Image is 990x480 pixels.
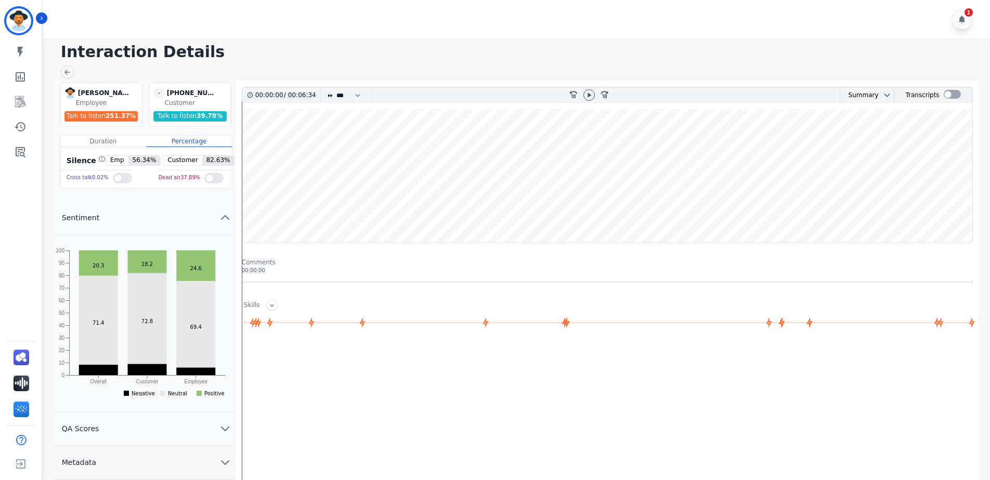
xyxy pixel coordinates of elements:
div: 00:00:00 [242,266,973,274]
span: Emp [106,156,128,165]
text: 20.3 [93,263,104,269]
div: Customer [165,99,229,107]
text: 20 [59,348,65,353]
span: - [153,87,165,99]
span: 82.63 % [202,156,235,165]
span: Customer [163,156,202,165]
svg: chevron down [219,422,231,435]
svg: chevron down [219,456,231,469]
div: 1 [965,8,973,17]
text: Customer [136,379,159,384]
span: 251.37 % [106,112,136,119]
svg: chevron down [883,91,891,99]
img: Bordered avatar [6,8,31,33]
svg: chevron up [219,211,231,224]
div: Cross talk 0.02 % [67,170,109,185]
span: 56.34 % [128,156,161,165]
text: Employee [184,379,207,384]
div: Dead air 37.89 % [159,170,201,185]
div: Talk to listen [64,111,138,122]
text: 0 [61,372,64,378]
text: 90 [59,260,65,266]
text: Overall [90,379,107,384]
h1: Interaction Details [61,43,980,61]
text: Negative [132,391,155,396]
text: 100 [56,248,64,254]
text: 40 [59,323,65,328]
text: 24.6 [190,265,201,271]
text: 30 [59,335,65,341]
div: Percentage [146,136,232,147]
button: Metadata chevron down [54,446,236,479]
div: [PERSON_NAME] [78,87,130,99]
text: 50 [59,310,65,316]
button: QA Scores chevron down [54,412,236,446]
div: Duration [60,136,146,147]
div: Silence [64,155,106,166]
text: 71.4 [93,320,104,326]
div: Transcripts [905,88,939,103]
text: Positive [204,391,225,396]
div: Summary [840,88,879,103]
text: 70 [59,285,65,291]
text: 72.8 [141,318,153,324]
div: Employee [76,99,140,107]
button: chevron down [879,91,891,99]
span: 39.78 % [197,112,223,119]
div: / [255,88,319,103]
text: Neutral [168,391,187,396]
span: Sentiment [54,212,108,223]
button: Sentiment chevron up [54,201,236,235]
text: 69.4 [190,324,201,330]
div: Talk to listen [153,111,227,122]
text: 18.2 [141,261,153,267]
div: 00:06:34 [286,88,315,103]
div: 00:00:00 [255,88,284,103]
text: 60 [59,298,65,303]
div: Comments [242,258,973,266]
span: Metadata [54,457,105,468]
text: 10 [59,360,65,366]
text: 80 [59,273,65,278]
span: QA Scores [54,423,108,434]
div: [PHONE_NUMBER] [167,87,219,99]
div: Skills [244,301,260,311]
